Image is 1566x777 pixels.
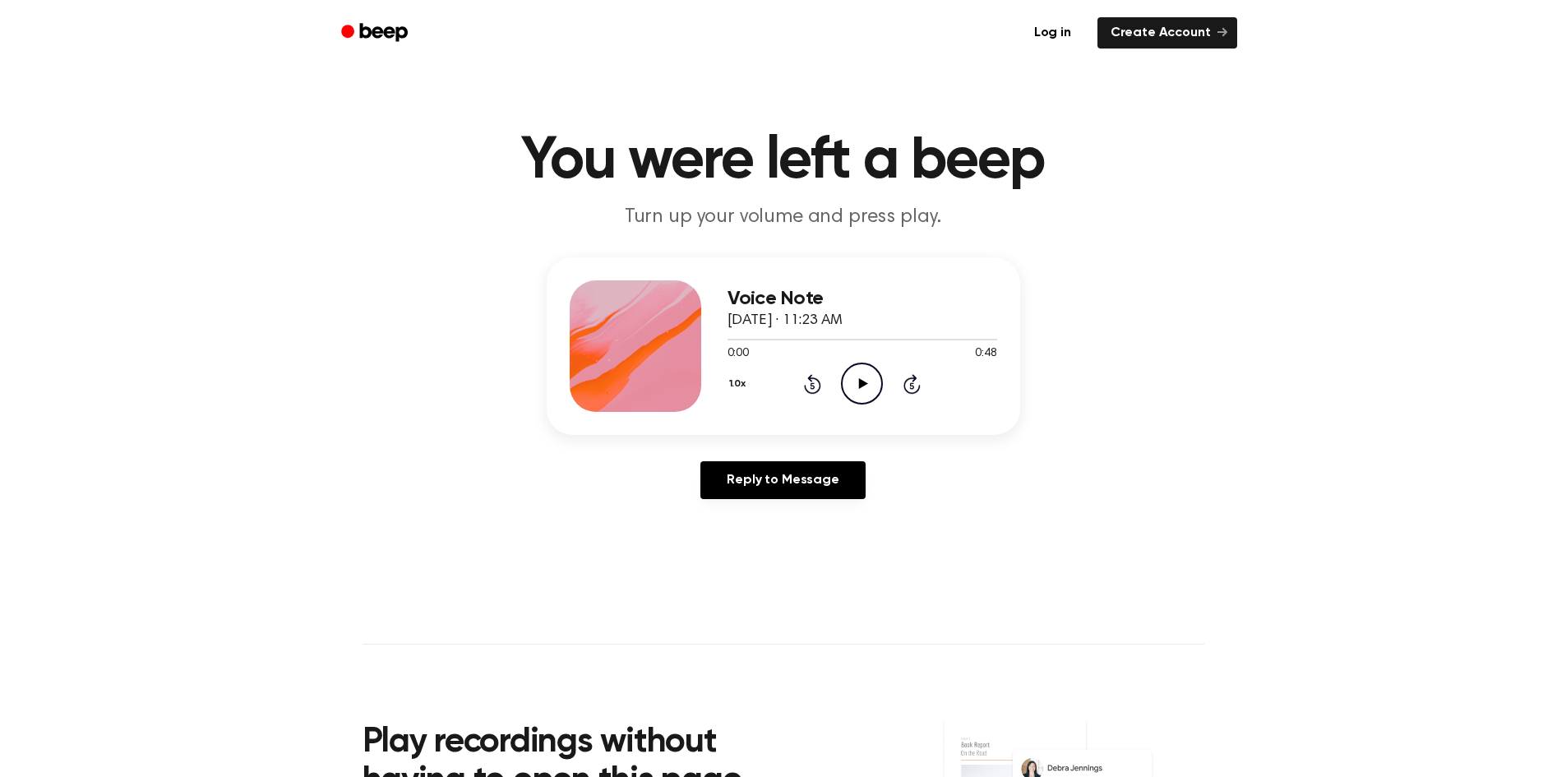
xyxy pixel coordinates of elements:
span: 0:48 [975,345,996,363]
a: Reply to Message [700,461,865,499]
p: Turn up your volume and press play. [468,204,1099,231]
button: 1.0x [728,370,752,398]
span: 0:00 [728,345,749,363]
span: [DATE] · 11:23 AM [728,313,843,328]
a: Log in [1018,14,1088,52]
a: Beep [330,17,423,49]
a: Create Account [1097,17,1237,49]
h1: You were left a beep [363,132,1204,191]
h3: Voice Note [728,288,997,310]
